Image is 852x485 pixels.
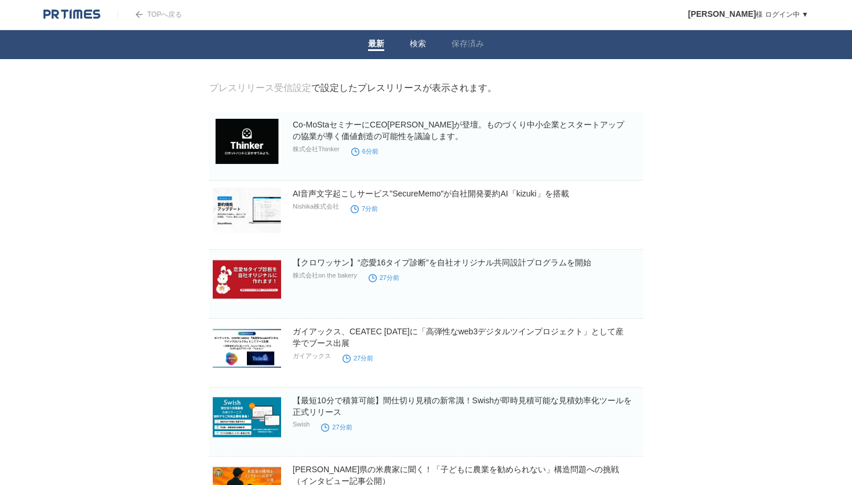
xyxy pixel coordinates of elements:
[368,39,384,51] a: 最新
[343,355,373,362] time: 27分前
[293,189,569,198] a: AI音声文字起こしサービス"SecureMemo"が自社開発要約AI「kizuki」を搭載
[293,421,310,428] p: Swish
[213,326,281,371] img: ガイアックス、CEATEC 2025に「高弾性なweb3デジタルツインプロジェクト」として産学でブース出展
[43,9,100,20] img: logo.png
[452,39,484,51] a: 保存済み
[321,424,352,431] time: 27分前
[688,9,756,19] span: [PERSON_NAME]
[293,202,339,211] p: Nishika株式会社
[293,120,625,141] a: Co-MoStaセミナーにCEO[PERSON_NAME]が登壇。ものづくり中小企業とスタートアップの協業が導く価値創造の可能性を議論します。
[213,257,281,302] img: 【クロワッサン】“恋愛16タイプ診断”を自社オリジナル共同設計プログラムを開始
[136,11,143,18] img: arrow.png
[118,10,182,19] a: TOPへ戻る
[410,39,426,51] a: 検索
[293,352,331,360] p: ガイアックス
[213,188,281,233] img: AI音声文字起こしサービス"SecureMemo"が自社開発要約AI「kizuki」を搭載
[688,10,809,19] a: [PERSON_NAME]様 ログイン中 ▼
[293,271,357,280] p: 株式会社on the bakery
[293,327,624,348] a: ガイアックス、CEATEC [DATE]に「高弾性なweb3デジタルツインプロジェクト」として産学でブース出展
[293,145,340,154] p: 株式会社Thinker
[351,148,378,155] time: 6分前
[209,83,311,93] a: プレスリリース受信設定
[351,205,378,212] time: 7分前
[213,119,281,164] img: Co-MoStaセミナーにCEO藤本が登壇。ものづくり中小企業とスタートアップの協業が導く価値創造の可能性を議論します。
[213,395,281,440] img: 【最短10分で積算可能】間仕切り見積の新常識！Swishが即時見積可能な見積効率化ツールを正式リリース
[293,258,591,267] a: 【クロワッサン】“恋愛16タイプ診断”を自社オリジナル共同設計プログラムを開始
[293,396,632,417] a: 【最短10分で積算可能】間仕切り見積の新常識！Swishが即時見積可能な見積効率化ツールを正式リリース
[369,274,399,281] time: 27分前
[209,82,497,94] div: で設定したプレスリリースが表示されます。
